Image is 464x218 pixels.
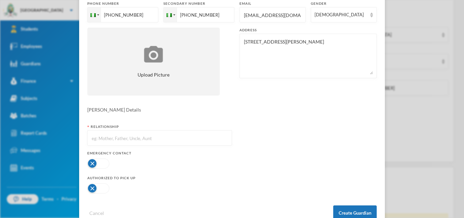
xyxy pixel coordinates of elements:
div: Gender [311,1,377,6]
div: Nigeria: + 234 [164,7,177,22]
div: Nigeria: + 234 [88,7,101,22]
div: Relationship [87,124,232,129]
button: Cancel [87,209,106,217]
div: Address [239,28,377,33]
div: Emergency Contact [87,151,232,156]
span: Upload Picture [138,71,169,78]
input: eg: Mother, Father, Uncle, Aunt [91,131,228,146]
img: upload [142,45,165,64]
div: [PERSON_NAME] Details [87,106,377,113]
div: Authorized to pick up [87,175,232,181]
textarea: [STREET_ADDRESS][PERSON_NAME] [243,37,373,74]
div: Phone number [87,1,158,6]
div: Secondary number [163,1,234,6]
div: Email [239,1,306,6]
div: [DEMOGRAPHIC_DATA] [315,12,367,18]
